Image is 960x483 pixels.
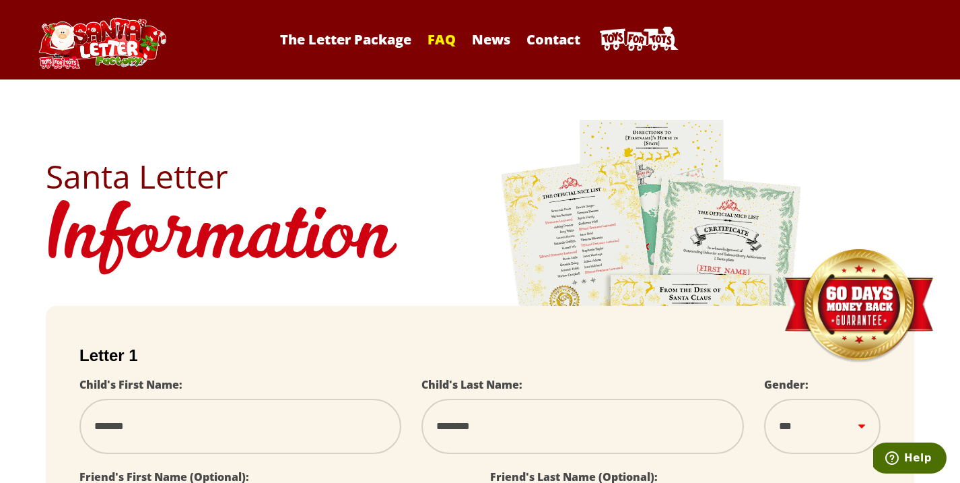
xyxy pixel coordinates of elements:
[873,443,947,476] iframe: Opens a widget where you can find more information
[79,377,182,392] label: Child's First Name:
[783,249,934,364] img: Money Back Guarantee
[34,18,169,69] img: Santa Letter Logo
[273,30,418,49] a: The Letter Package
[46,160,914,193] h2: Santa Letter
[79,346,881,365] h2: Letter 1
[421,377,522,392] label: Child's Last Name:
[465,30,517,49] a: News
[46,193,914,286] h1: Information
[764,377,809,392] label: Gender:
[421,30,462,49] a: FAQ
[520,30,587,49] a: Contact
